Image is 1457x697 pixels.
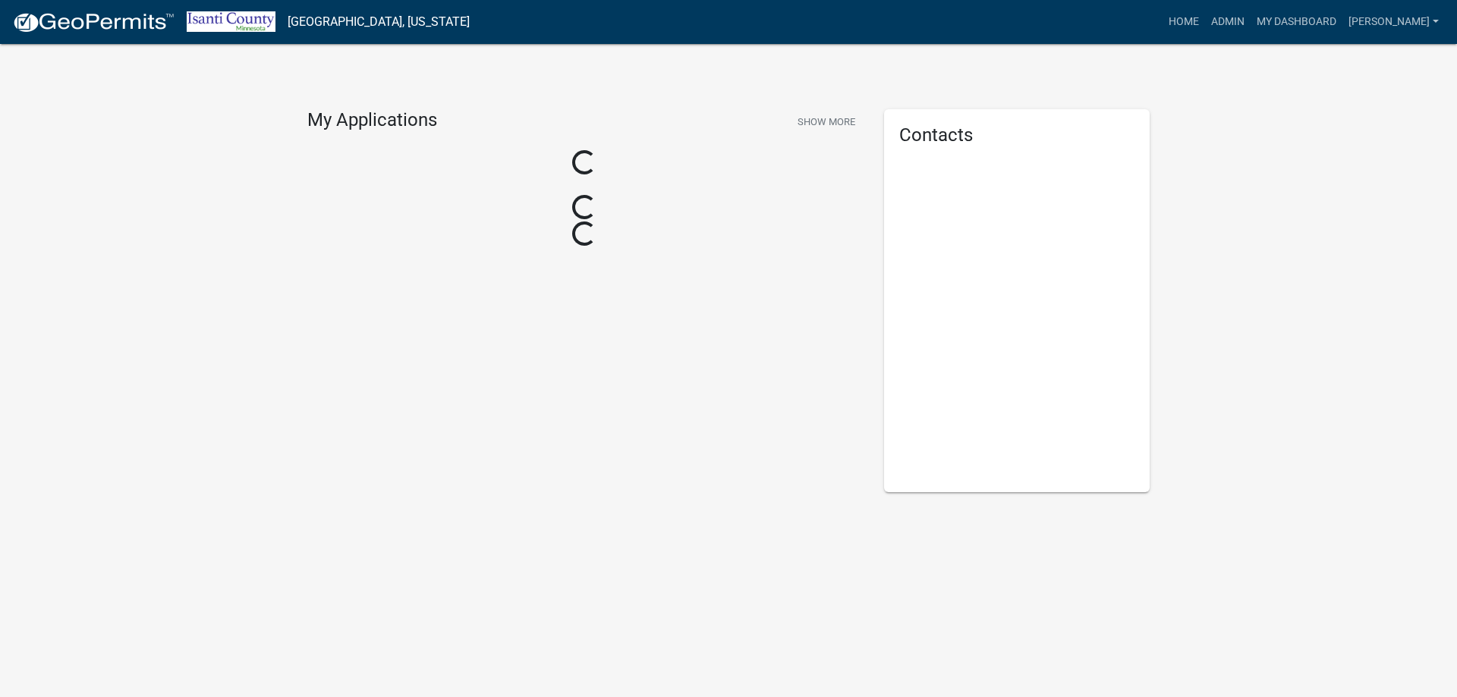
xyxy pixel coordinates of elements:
button: Show More [791,109,861,134]
h4: My Applications [307,109,437,132]
a: Home [1163,8,1205,36]
a: [PERSON_NAME] [1342,8,1445,36]
a: My Dashboard [1251,8,1342,36]
a: [GEOGRAPHIC_DATA], [US_STATE] [288,9,470,35]
a: Admin [1205,8,1251,36]
h5: Contacts [899,124,1134,146]
img: Isanti County, Minnesota [187,11,275,32]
